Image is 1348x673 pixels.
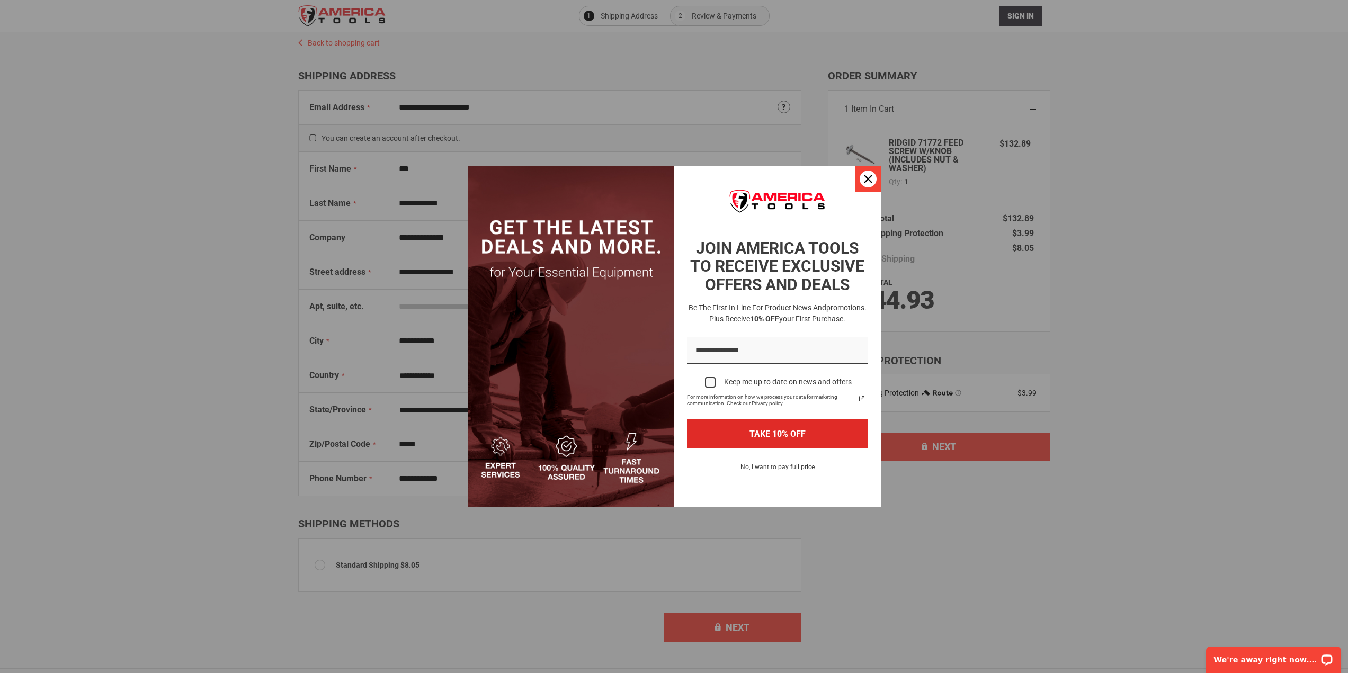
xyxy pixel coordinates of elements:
[687,394,855,407] span: For more information on how we process your data for marketing communication. Check our Privacy p...
[864,175,872,183] svg: close icon
[855,392,868,405] svg: link icon
[732,461,823,479] button: No, I want to pay full price
[685,302,870,325] h3: Be the first in line for product news and
[690,239,864,294] strong: JOIN AMERICA TOOLS TO RECEIVE EXCLUSIVE OFFERS AND DEALS
[724,378,852,387] div: Keep me up to date on news and offers
[687,419,868,448] button: TAKE 10% OFF
[1199,640,1348,673] iframe: LiveChat chat widget
[750,315,779,323] strong: 10% OFF
[855,392,868,405] a: Read our Privacy Policy
[687,337,868,364] input: Email field
[855,166,881,192] button: Close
